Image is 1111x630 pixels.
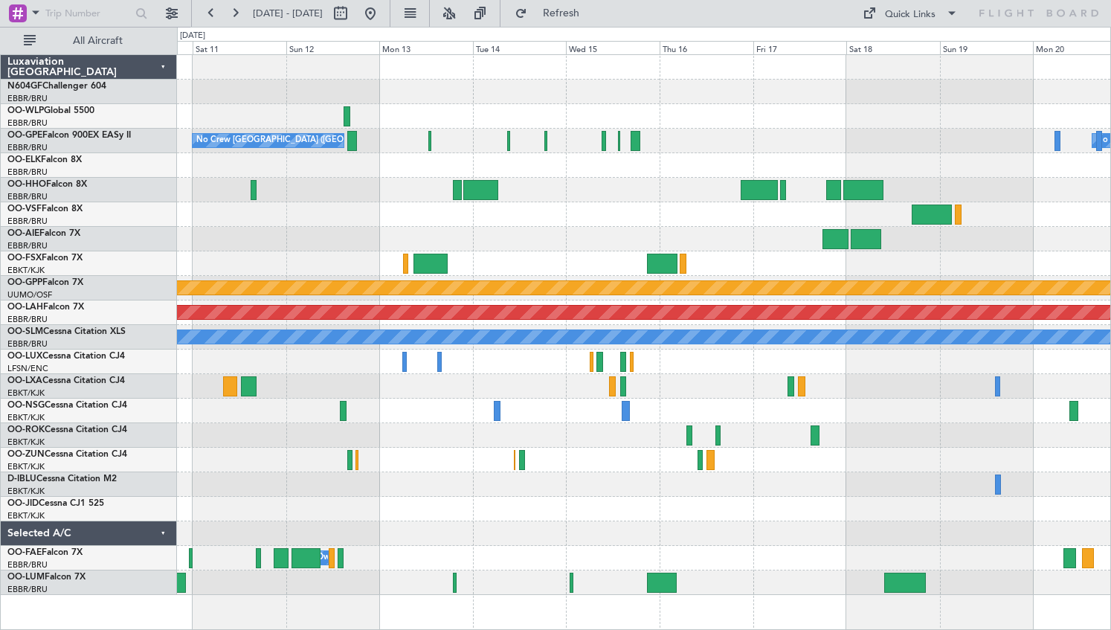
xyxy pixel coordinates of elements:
[7,155,82,164] a: OO-ELKFalcon 8X
[7,205,42,213] span: OO-VSF
[7,352,125,361] a: OO-LUXCessna Citation CJ4
[253,7,323,20] span: [DATE] - [DATE]
[7,499,39,508] span: OO-JID
[7,240,48,251] a: EBBR/BRU
[7,229,80,238] a: OO-AIEFalcon 7X
[7,191,48,202] a: EBBR/BRU
[180,30,205,42] div: [DATE]
[7,289,52,300] a: UUMO/OSF
[530,8,593,19] span: Refresh
[846,41,940,54] div: Sat 18
[7,450,127,459] a: OO-ZUNCessna Citation CJ4
[7,352,42,361] span: OO-LUX
[660,41,753,54] div: Thu 16
[7,327,126,336] a: OO-SLMCessna Citation XLS
[7,376,125,385] a: OO-LXACessna Citation CJ4
[7,82,42,91] span: N604GF
[7,205,83,213] a: OO-VSFFalcon 8X
[379,41,473,54] div: Mon 13
[7,93,48,104] a: EBBR/BRU
[7,548,83,557] a: OO-FAEFalcon 7X
[7,388,45,399] a: EBKT/KJK
[39,36,157,46] span: All Aircraft
[7,303,84,312] a: OO-LAHFalcon 7X
[7,167,48,178] a: EBBR/BRU
[7,180,46,189] span: OO-HHO
[7,216,48,227] a: EBBR/BRU
[7,314,48,325] a: EBBR/BRU
[193,41,286,54] div: Sat 11
[566,41,660,54] div: Wed 15
[7,131,42,140] span: OO-GPE
[7,254,83,263] a: OO-FSXFalcon 7X
[7,475,117,483] a: D-IBLUCessna Citation M2
[7,425,127,434] a: OO-ROKCessna Citation CJ4
[7,106,94,115] a: OO-WLPGlobal 5500
[196,129,445,152] div: No Crew [GEOGRAPHIC_DATA] ([GEOGRAPHIC_DATA] National)
[7,155,41,164] span: OO-ELK
[7,327,43,336] span: OO-SLM
[7,437,45,448] a: EBKT/KJK
[7,499,104,508] a: OO-JIDCessna CJ1 525
[7,486,45,497] a: EBKT/KJK
[7,265,45,276] a: EBKT/KJK
[7,142,48,153] a: EBBR/BRU
[7,573,45,582] span: OO-LUM
[940,41,1034,54] div: Sun 19
[7,303,43,312] span: OO-LAH
[7,278,83,287] a: OO-GPPFalcon 7X
[7,401,45,410] span: OO-NSG
[7,254,42,263] span: OO-FSX
[508,1,597,25] button: Refresh
[16,29,161,53] button: All Aircraft
[473,41,567,54] div: Tue 14
[7,376,42,385] span: OO-LXA
[7,450,45,459] span: OO-ZUN
[7,363,48,374] a: LFSN/ENC
[885,7,936,22] div: Quick Links
[286,41,380,54] div: Sun 12
[7,229,39,238] span: OO-AIE
[7,106,44,115] span: OO-WLP
[7,118,48,129] a: EBBR/BRU
[855,1,965,25] button: Quick Links
[7,573,86,582] a: OO-LUMFalcon 7X
[7,82,106,91] a: N604GFChallenger 604
[7,475,36,483] span: D-IBLU
[753,41,847,54] div: Fri 17
[7,338,48,350] a: EBBR/BRU
[7,278,42,287] span: OO-GPP
[45,2,131,25] input: Trip Number
[7,510,45,521] a: EBKT/KJK
[7,180,87,189] a: OO-HHOFalcon 8X
[7,461,45,472] a: EBKT/KJK
[7,401,127,410] a: OO-NSGCessna Citation CJ4
[7,548,42,557] span: OO-FAE
[7,131,131,140] a: OO-GPEFalcon 900EX EASy II
[7,584,48,595] a: EBBR/BRU
[7,412,45,423] a: EBKT/KJK
[7,425,45,434] span: OO-ROK
[7,559,48,570] a: EBBR/BRU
